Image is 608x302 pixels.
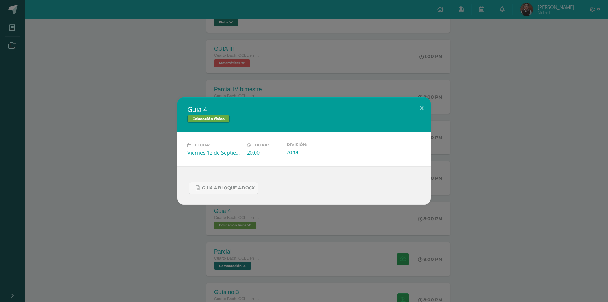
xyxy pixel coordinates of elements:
span: Fecha: [195,143,210,148]
span: guia 4 bloque 4.docx [202,185,255,190]
h2: Guia 4 [187,105,421,114]
div: Viernes 12 de Septiembre [187,149,242,156]
div: 20:00 [247,149,282,156]
div: zona [287,149,341,156]
span: Hora: [255,143,269,148]
label: División: [287,142,341,147]
a: guia 4 bloque 4.docx [189,182,258,194]
span: Educación física [187,115,230,123]
button: Close (Esc) [413,97,431,119]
